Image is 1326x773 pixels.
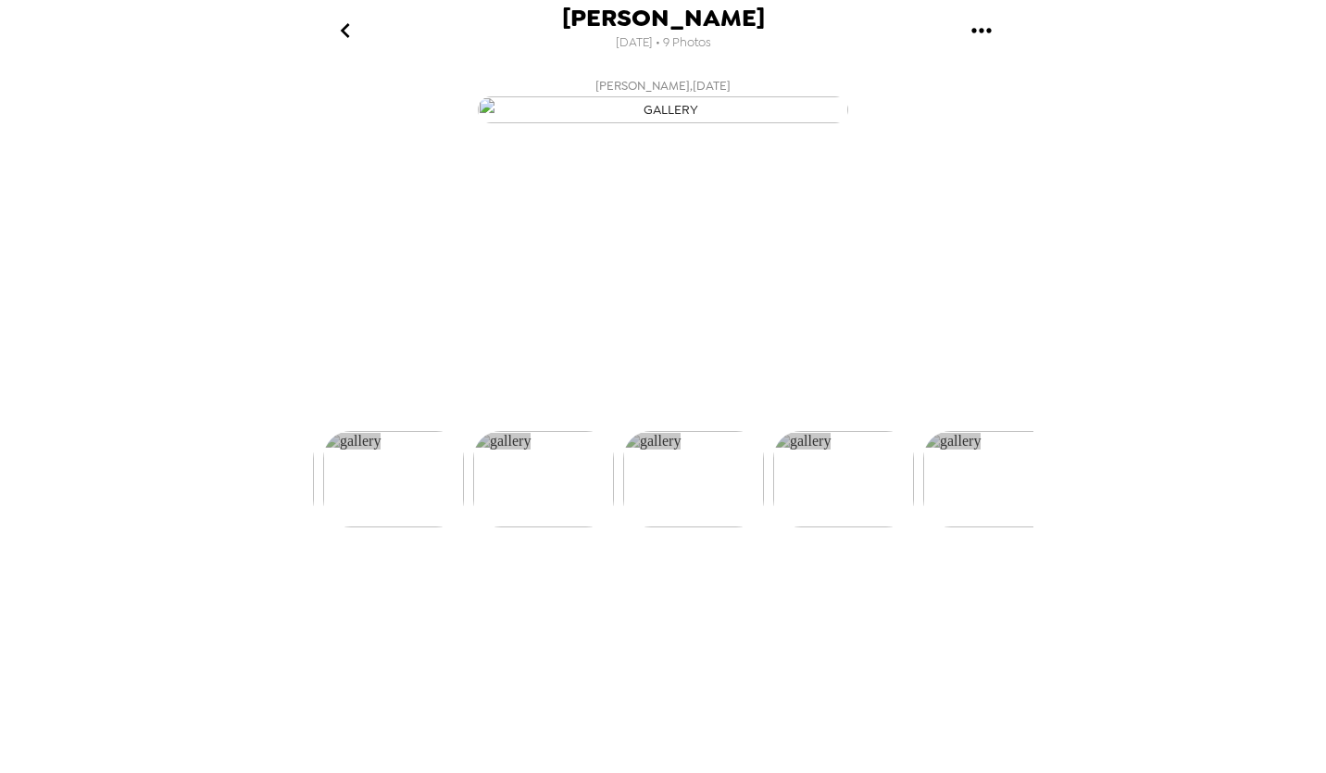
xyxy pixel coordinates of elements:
img: gallery [478,96,848,123]
img: gallery [323,431,464,527]
span: [PERSON_NAME] , [DATE] [595,75,731,96]
span: [DATE] • 9 Photos [616,31,711,56]
button: [PERSON_NAME],[DATE] [293,70,1033,129]
img: gallery [473,431,614,527]
img: gallery [923,431,1064,527]
span: [PERSON_NAME] [562,6,765,31]
img: gallery [773,431,914,527]
img: gallery [623,431,764,527]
